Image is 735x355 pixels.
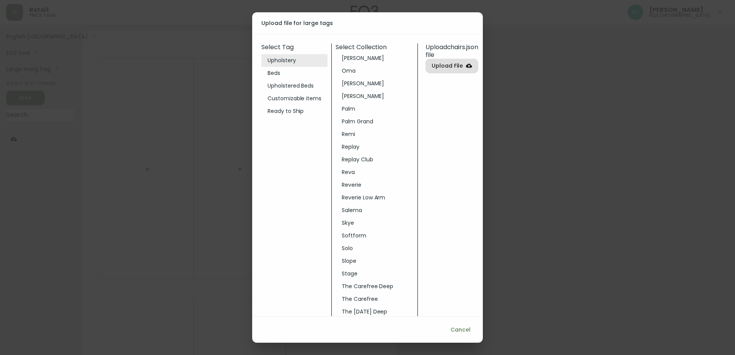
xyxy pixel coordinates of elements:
li: Salema [336,204,414,217]
button: Cancel [447,323,474,337]
li: Reverie Low Arm [336,191,414,204]
h5: Upload chairs .json file [426,43,478,59]
span: Cancel [451,325,471,335]
li: The Carefree [336,293,414,305]
li: Customizable items [261,92,328,105]
li: [PERSON_NAME] [336,77,414,90]
li: Beds [261,67,328,80]
li: Remi [336,128,414,141]
li: Stage [336,267,414,280]
li: Replay Club [336,153,414,166]
li: [PERSON_NAME] [336,90,414,103]
h5: Select Tag [261,43,328,51]
li: Upholstered Beds [261,80,328,92]
li: Softform [336,229,414,242]
li: Skye [336,217,414,229]
li: Replay [336,141,414,153]
span: Upload File [432,61,463,71]
h5: Select Collection [336,43,414,51]
li: Solo [336,242,414,255]
li: Upholstery [261,54,328,67]
li: Palm Grand [336,115,414,128]
li: [PERSON_NAME] [336,52,414,65]
li: Palm [336,103,414,115]
h2: Upload file for large tags [261,18,474,28]
li: Ready to Ship [261,105,328,118]
li: The [DATE] Deep [336,305,414,318]
li: Oma [336,65,414,77]
li: Reva [336,166,414,179]
li: Reverie [336,179,414,191]
label: Upload File [426,59,478,73]
li: The Carefree Deep [336,280,414,293]
li: Slope [336,255,414,267]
